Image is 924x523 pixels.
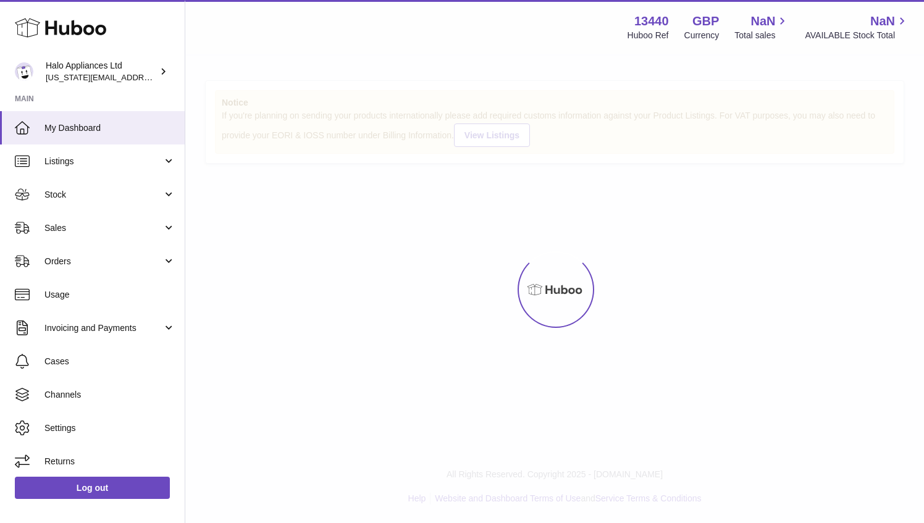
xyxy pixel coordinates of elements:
span: Orders [44,256,162,267]
div: Currency [684,30,720,41]
span: Total sales [734,30,789,41]
span: Channels [44,389,175,401]
span: NaN [870,13,895,30]
div: Halo Appliances Ltd [46,60,157,83]
span: [US_STATE][EMAIL_ADDRESS][PERSON_NAME][DOMAIN_NAME] [46,72,293,82]
img: georgia.hennessy@haloappliances.com [15,62,33,81]
span: Invoicing and Payments [44,322,162,334]
a: NaN AVAILABLE Stock Total [805,13,909,41]
strong: 13440 [634,13,669,30]
a: NaN Total sales [734,13,789,41]
span: NaN [750,13,775,30]
span: Usage [44,289,175,301]
span: Settings [44,422,175,434]
span: Sales [44,222,162,234]
span: My Dashboard [44,122,175,134]
strong: GBP [692,13,719,30]
a: Log out [15,477,170,499]
div: Huboo Ref [628,30,669,41]
span: Cases [44,356,175,367]
span: Returns [44,456,175,467]
span: Listings [44,156,162,167]
span: AVAILABLE Stock Total [805,30,909,41]
span: Stock [44,189,162,201]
